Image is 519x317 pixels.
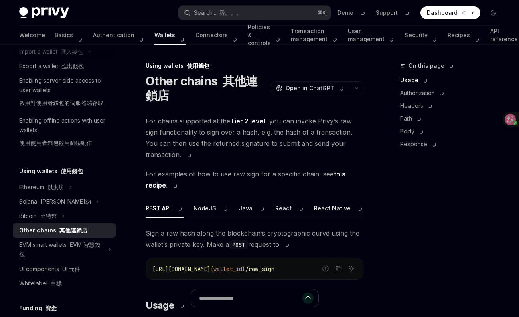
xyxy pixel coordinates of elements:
a: Transaction management [291,26,338,45]
a: Body [400,125,506,138]
div: Enabling server-side access to user wallets [19,76,111,111]
a: Recipes [448,26,480,45]
a: User management [348,26,395,45]
a: Connectors [195,26,238,45]
a: Headers [400,99,506,112]
div: Bitcoin [19,211,57,221]
a: Enabling offline actions with user wallets使用使用者錢包啟用離線動作 [13,113,116,153]
a: Response [400,138,506,151]
font: 其他連鎖店 [59,227,87,234]
a: UI components UI 元件 [13,262,116,276]
font: [PERSON_NAME]納 [41,198,91,205]
a: Security [405,26,438,45]
font: 使用錢包 [61,168,83,174]
a: Usage [400,74,506,87]
a: Support [376,9,411,17]
span: Sign a raw hash along the blockchain’s cryptographic curve using the wallet’s private key. Make a... [146,228,363,250]
button: Open in ChatGPT [271,81,350,95]
div: Search... [194,8,242,18]
div: Solana [19,197,91,206]
span: Dashboard [427,9,468,17]
img: dark logo [19,7,69,18]
a: Enabling server-side access to user wallets啟用對使用者錢包的伺服器端存取 [13,73,116,113]
span: {wallet_id} [210,265,245,273]
a: Dashboard [420,6,480,19]
button: Ask AI [346,263,357,274]
div: Export a wallet [19,61,84,71]
h5: Funding [19,303,57,313]
button: Toggle dark mode [487,6,500,19]
a: Path [400,112,506,125]
font: 使用使用者錢包啟用離線動作 [19,139,92,146]
div: Ethereum [19,182,64,192]
font: 匯出錢包 [61,63,84,69]
button: REST API [146,199,184,218]
a: Other chains 其他連鎖店 [13,223,116,238]
a: Authorization [400,87,506,99]
button: Send message [302,293,314,304]
button: Java [239,199,266,218]
button: Toggle EVM smart wallets section [13,238,116,262]
button: React Native [314,199,363,218]
div: Whitelabel [19,279,62,288]
font: 以太坊 [47,184,64,190]
div: Using wallets [146,62,363,70]
h5: Using wallets [19,166,83,176]
code: POST [229,240,248,249]
a: Policies & controls [248,26,281,45]
font: UI 元件 [62,265,80,272]
a: Tier 2 level [230,117,265,125]
span: ⌘ K [318,10,326,16]
button: Toggle Ethereum section [13,180,116,194]
font: 其他連鎖店 [146,74,257,103]
h1: Other chains [146,74,268,103]
button: React [275,199,304,218]
font: 白標 [51,280,62,287]
a: Welcome [19,26,45,45]
button: NodeJS [193,199,229,218]
a: Wallets [154,26,186,45]
span: For chains supported at the , you can invoke Privy’s raw sign functionality to sign over a hash, ... [146,115,363,160]
button: Toggle Bitcoin section [13,209,116,223]
span: For examples of how to use raw sign for a specific chain, see . [146,168,363,191]
input: Ask a question... [199,289,302,307]
button: Toggle Solana section [13,194,116,209]
font: 啟用對使用者錢包的伺服器端存取 [19,99,103,106]
a: Export a wallet 匯出錢包 [13,59,116,73]
font: 尋。。。 [219,9,242,16]
a: Basics [55,26,83,45]
button: Copy the contents from the code block [333,263,344,274]
div: Enabling offline actions with user wallets [19,116,111,151]
div: UI components [19,264,80,274]
span: Open in ChatGPT [286,84,345,92]
a: Whitelabel 白標 [13,276,116,291]
a: Authentication [93,26,145,45]
font: 比特幣 [40,212,57,219]
span: /raw_sign [245,265,274,273]
span: [URL][DOMAIN_NAME] [152,265,210,273]
font: 資金 [45,305,57,311]
div: Other chains [19,226,87,235]
span: On this page [408,61,455,71]
font: 使用錢包 [187,62,209,69]
button: Open search [178,6,331,20]
button: Report incorrect code [320,263,331,274]
div: EVM smart wallets [19,240,103,259]
a: Demo [337,9,366,17]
